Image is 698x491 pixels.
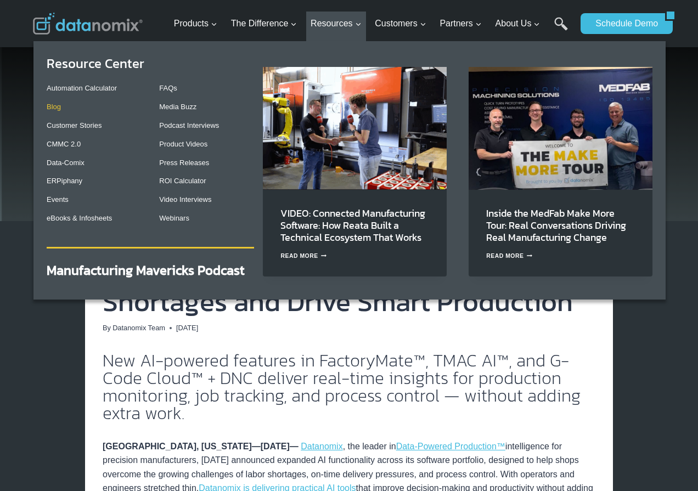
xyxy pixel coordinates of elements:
[176,323,198,334] time: [DATE]
[554,17,568,42] a: Search
[159,140,207,148] a: Product Videos
[47,121,102,129] a: Customer Stories
[159,214,189,222] a: Webinars
[159,159,209,167] a: Press Releases
[47,54,144,73] a: Resource Center
[159,84,177,92] a: FAQs
[47,159,85,167] a: Data-Comix
[47,140,81,148] a: CMMC 2.0
[159,195,211,204] a: Video Interviews
[486,253,532,259] a: Read More
[47,177,82,185] a: ERPiphany
[159,177,206,185] a: ROI Calculator
[496,16,541,31] span: About Us
[280,253,327,259] a: Read More
[375,16,426,31] span: Customers
[396,442,505,451] a: Data-Powered Production™
[159,103,196,111] a: Media Buzz
[170,6,576,42] nav: Primary Navigation
[47,103,61,111] a: Blog
[103,323,111,334] span: By
[174,16,217,31] span: Products
[47,214,112,222] a: eBooks & Infosheets
[280,206,425,245] a: VIDEO: Connected Manufacturing Software: How Reata Built a Technical Ecosystem That Works
[311,16,361,31] span: Resources
[263,67,447,189] img: Reata’s Connected Manufacturing Software Ecosystem
[112,324,165,332] a: Datanomix Team
[33,13,143,35] img: Datanomix
[469,67,652,189] img: Make More Tour at Medfab - See how AI in Manufacturing is taking the spotlight
[301,442,342,451] a: Datanomix
[486,206,626,245] a: Inside the MedFab Make More Tour: Real Conversations Driving Real Manufacturing Change
[47,84,117,92] a: Automation Calculator
[47,195,69,204] a: Events
[103,233,595,315] h1: Datanomix Expands AI Capabilities to Help Manufacturers Tackle Labor Shortages and Drive Smart Pr...
[47,261,245,280] a: Manufacturing Mavericks Podcast
[440,16,481,31] span: Partners
[581,13,665,34] a: Schedule Demo
[103,352,595,422] h2: New AI-powered features in FactoryMate™, TMAC AI™, and G-Code Cloud™ + DNC deliver real-time insi...
[159,121,219,129] a: Podcast Interviews
[231,16,297,31] span: The Difference
[103,442,299,451] strong: [GEOGRAPHIC_DATA], [US_STATE]—[DATE]—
